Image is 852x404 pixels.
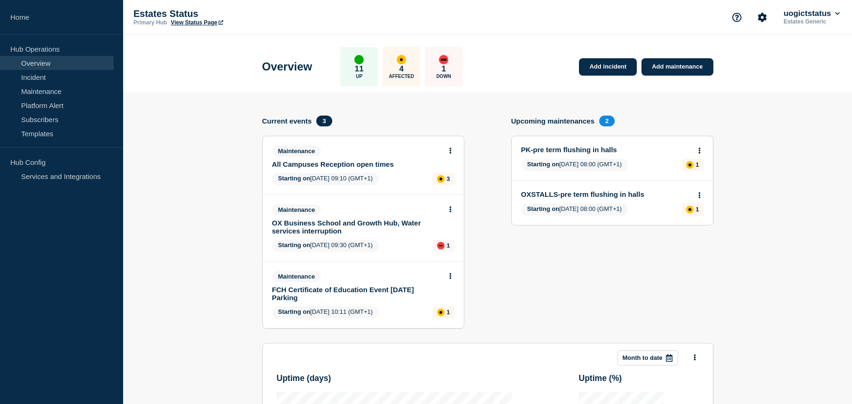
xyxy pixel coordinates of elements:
div: up [354,55,364,64]
button: Support [727,8,747,27]
p: 1 [696,161,699,168]
a: OXSTALLS-pre term flushing in halls [521,190,691,198]
a: View Status Page [171,19,223,26]
span: Starting on [278,175,311,182]
div: down [439,55,448,64]
button: Month to date [618,350,678,365]
div: affected [686,206,694,213]
div: affected [437,175,445,183]
span: 2 [599,116,615,126]
span: Maintenance [272,271,321,282]
span: Starting on [527,205,560,212]
span: Maintenance [272,204,321,215]
p: 1 [446,309,450,316]
p: 11 [355,64,364,74]
p: Affected [389,74,414,79]
h4: Upcoming maintenances [511,117,595,125]
a: PK-pre term flushing in halls [521,146,691,154]
a: Add maintenance [641,58,713,76]
p: 1 [446,242,450,249]
div: affected [686,161,694,169]
p: Down [436,74,451,79]
span: [DATE] 09:30 (GMT+1) [272,240,379,252]
span: Maintenance [272,146,321,156]
a: FCH Certificate of Education Event [DATE] Parking [272,286,442,302]
a: OX Business School and Growth Hub, Water services interruption [272,219,442,235]
a: All Campuses Reception open times [272,160,442,168]
p: Estates Generic [782,18,842,25]
span: [DATE] 08:00 (GMT+1) [521,203,628,216]
span: 3 [316,116,332,126]
p: 1 [696,206,699,213]
div: down [437,242,445,249]
h1: Overview [262,60,313,73]
button: uogictstatus [782,9,842,18]
div: affected [397,55,406,64]
p: 3 [446,175,450,182]
h3: Uptime ( % ) [579,373,699,383]
p: 4 [399,64,404,74]
h4: Current events [262,117,312,125]
p: Primary Hub [133,19,167,26]
p: Estates Status [133,8,321,19]
span: Starting on [527,161,560,168]
span: Starting on [278,308,311,315]
p: Month to date [623,354,663,361]
span: [DATE] 09:10 (GMT+1) [272,173,379,185]
h3: Uptime ( days ) [277,373,512,383]
p: 1 [442,64,446,74]
button: Account settings [752,8,772,27]
p: Up [356,74,362,79]
div: affected [437,309,445,316]
span: Starting on [278,241,311,249]
span: [DATE] 10:11 (GMT+1) [272,306,379,319]
span: [DATE] 08:00 (GMT+1) [521,159,628,171]
a: Add incident [579,58,637,76]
